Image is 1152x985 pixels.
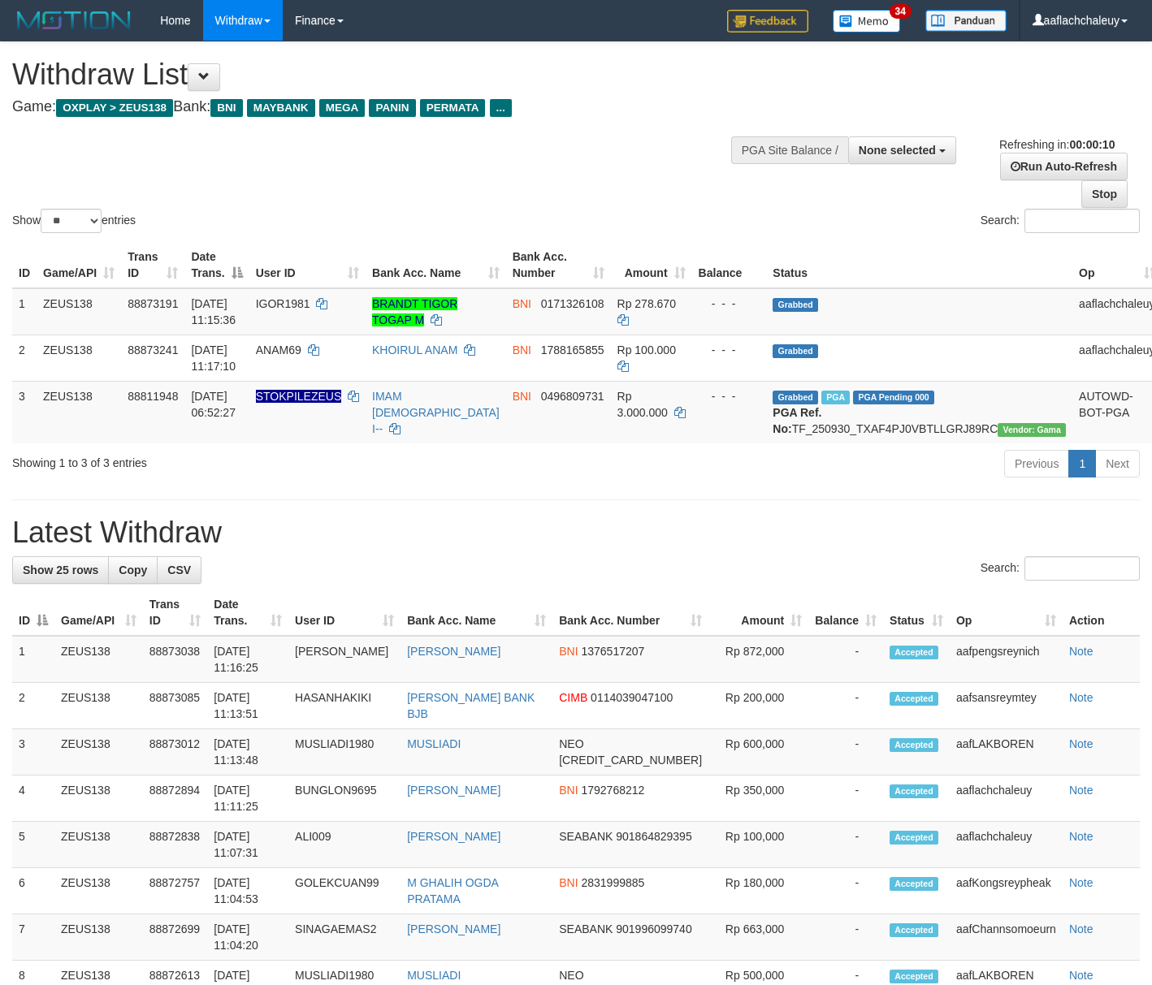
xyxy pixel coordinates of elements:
[981,209,1140,233] label: Search:
[890,784,938,798] span: Accepted
[950,775,1063,822] td: aaflachchaleuy
[1004,450,1069,477] a: Previous
[925,10,1007,32] img: panduan.png
[207,683,288,729] td: [DATE] 11:13:51
[617,343,676,356] span: Rp 100.000
[407,784,500,797] a: [PERSON_NAME]
[490,99,512,117] span: ...
[1069,645,1094,658] a: Note
[12,58,751,91] h1: Withdraw List
[372,297,457,326] a: BRANDT TIGOR TOGAP M
[184,242,249,288] th: Date Trans.: activate to sort column descending
[288,683,401,729] td: HASANHAKIKI
[821,391,850,404] span: Marked by aafsreyleap
[1069,876,1094,889] a: Note
[207,914,288,961] td: [DATE] 11:04:20
[552,590,708,636] th: Bank Acc. Number: activate to sort column ascending
[143,683,208,729] td: 88873085
[833,10,901,32] img: Button%20Memo.svg
[121,242,184,288] th: Trans ID: activate to sort column ascending
[591,691,673,704] span: Copy 0114039047100 to clipboard
[41,209,102,233] select: Showentries
[559,969,583,982] span: NEO
[1069,138,1115,151] strong: 00:00:10
[288,822,401,868] td: ALI009
[247,99,315,117] span: MAYBANK
[766,381,1072,443] td: TF_250930_TXAF4PJ0VBTLLGRJ89RC
[1024,209,1140,233] input: Search:
[207,868,288,914] td: [DATE] 11:04:53
[1069,922,1094,935] a: Note
[256,343,301,356] span: ANAM69
[773,391,818,404] span: Grabbed
[950,822,1063,868] td: aaflachchaleuy
[617,297,676,310] span: Rp 278.670
[407,737,461,750] a: MUSLIADI
[708,914,808,961] td: Rp 663,000
[950,914,1063,961] td: aafChannsomoeurn
[207,729,288,775] td: [DATE] 11:13:48
[1069,737,1094,750] a: Note
[559,876,578,889] span: BNI
[890,4,912,19] span: 34
[808,868,883,914] td: -
[12,775,54,822] td: 4
[1081,180,1128,208] a: Stop
[692,242,767,288] th: Balance
[288,636,401,683] td: [PERSON_NAME]
[12,914,54,961] td: 7
[890,970,938,983] span: Accepted
[808,636,883,683] td: -
[143,729,208,775] td: 88873012
[210,99,242,117] span: BNI
[541,343,604,356] span: Copy 1788165855 to clipboard
[773,344,818,358] span: Grabbed
[128,297,178,310] span: 88873191
[56,99,173,117] span: OXPLAY > ZEUS138
[407,830,500,843] a: [PERSON_NAME]
[12,288,37,335] td: 1
[256,297,310,310] span: IGOR1981
[143,868,208,914] td: 88872757
[808,775,883,822] td: -
[708,822,808,868] td: Rp 100,000
[12,868,54,914] td: 6
[616,922,691,935] span: Copy 901996099740 to clipboard
[808,729,883,775] td: -
[998,423,1066,437] span: Vendor URL: https://trx31.1velocity.biz
[366,242,506,288] th: Bank Acc. Name: activate to sort column ascending
[54,683,143,729] td: ZEUS138
[407,876,498,905] a: M GHALIH OGDA PRATAMA
[616,830,691,843] span: Copy 901864829395 to clipboard
[143,822,208,868] td: 88872838
[12,335,37,381] td: 2
[559,691,587,704] span: CIMB
[143,636,208,683] td: 88873038
[699,296,760,312] div: - - -
[37,288,121,335] td: ZEUS138
[23,564,98,577] span: Show 25 rows
[1095,450,1140,477] a: Next
[708,683,808,729] td: Rp 200,000
[119,564,147,577] span: Copy
[890,831,938,845] span: Accepted
[699,342,760,358] div: - - -
[108,556,158,584] a: Copy
[12,729,54,775] td: 3
[890,692,938,706] span: Accepted
[54,729,143,775] td: ZEUS138
[319,99,366,117] span: MEGA
[708,775,808,822] td: Rp 350,000
[808,822,883,868] td: -
[890,646,938,659] span: Accepted
[12,636,54,683] td: 1
[37,335,121,381] td: ZEUS138
[541,297,604,310] span: Copy 0171326108 to clipboard
[950,636,1063,683] td: aafpengsreynich
[559,922,613,935] span: SEABANK
[559,737,583,750] span: NEO
[191,343,236,373] span: [DATE] 11:17:10
[12,242,37,288] th: ID
[950,729,1063,775] td: aafLAKBOREN
[12,822,54,868] td: 5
